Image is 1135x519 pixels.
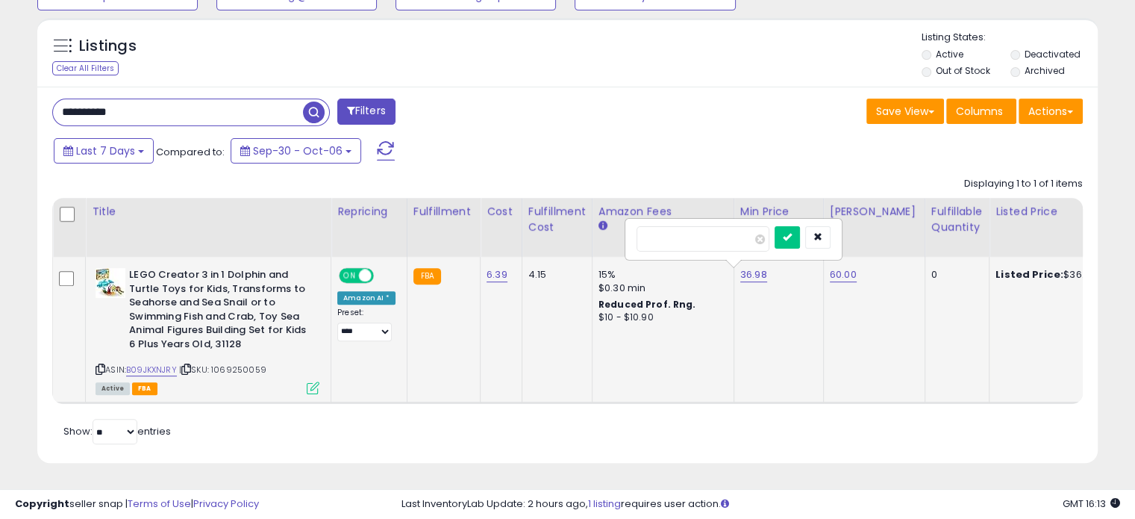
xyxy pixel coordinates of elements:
[193,497,259,511] a: Privacy Policy
[740,204,817,220] div: Min Price
[1019,99,1083,124] button: Actions
[936,64,990,77] label: Out of Stock
[372,270,395,282] span: OFF
[132,382,157,395] span: FBA
[866,99,944,124] button: Save View
[936,48,963,60] label: Active
[15,497,69,511] strong: Copyright
[337,291,395,305] div: Amazon AI *
[337,204,401,220] div: Repricing
[946,99,1016,124] button: Columns
[830,267,857,282] a: 60.00
[92,204,325,220] div: Title
[156,145,225,159] span: Compared to:
[52,61,119,75] div: Clear All Filters
[337,308,395,341] div: Preset:
[253,143,343,158] span: Sep-30 - Oct-06
[401,497,1120,512] div: Last InventoryLab Update: 2 hours ago, requires user action.
[15,497,259,512] div: seller snap | |
[126,364,177,376] a: B09JKXNJRY
[128,497,191,511] a: Terms of Use
[956,104,1003,119] span: Columns
[995,267,1063,282] b: Listed Price:
[96,268,319,393] div: ASIN:
[528,268,581,282] div: 4.15
[337,99,395,125] button: Filters
[79,36,137,57] h5: Listings
[588,497,621,511] a: 1 listing
[96,382,130,395] span: All listings currently available for purchase on Amazon
[740,267,767,282] a: 36.98
[1063,497,1120,511] span: 2025-10-14 16:13 GMT
[598,268,722,282] div: 15%
[598,204,728,220] div: Amazon Fees
[487,267,507,282] a: 6.39
[964,177,1083,191] div: Displaying 1 to 1 of 1 items
[231,138,361,164] button: Sep-30 - Oct-06
[528,204,586,235] div: Fulfillment Cost
[413,204,474,220] div: Fulfillment
[340,270,359,282] span: ON
[63,424,171,438] span: Show: entries
[598,311,722,324] div: $10 - $10.90
[598,282,722,295] div: $0.30 min
[995,268,1119,282] div: $36.98
[487,204,516,220] div: Cost
[598,298,696,311] b: Reduced Prof. Rng.
[129,268,310,355] b: LEGO Creator 3 in 1 Dolphin and Turtle Toys for Kids, Transforms to Seahorse and Sea Snail or to ...
[413,268,441,285] small: FBA
[54,138,154,164] button: Last 7 Days
[1024,64,1064,77] label: Archived
[1024,48,1080,60] label: Deactivated
[96,268,125,298] img: 51N16L676tL._SL40_.jpg
[931,204,983,235] div: Fulfillable Quantity
[922,31,1098,45] p: Listing States:
[598,220,607,233] small: Amazon Fees.
[995,204,1125,220] div: Listed Price
[179,364,266,376] span: | SKU: 1069250059
[931,268,978,282] div: 0
[830,204,919,220] div: [PERSON_NAME]
[76,143,135,158] span: Last 7 Days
